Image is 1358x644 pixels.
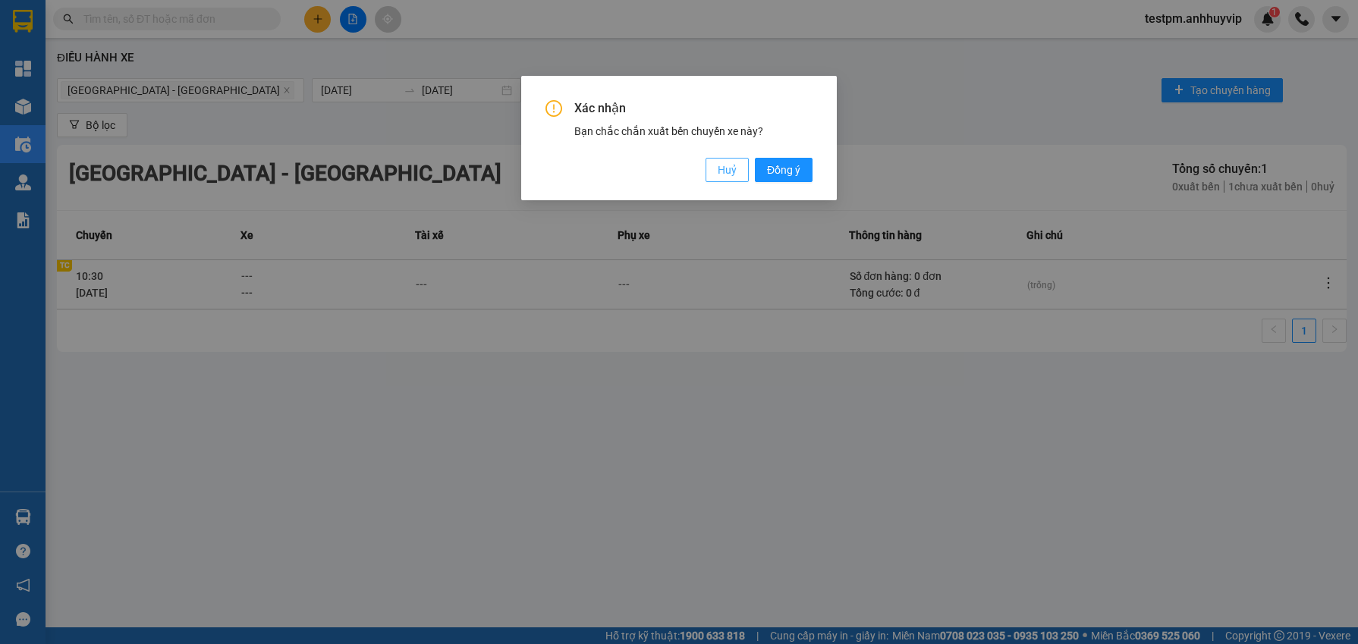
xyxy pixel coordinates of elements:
[767,162,800,178] span: Đồng ý
[545,100,562,117] span: exclamation-circle
[574,123,813,140] div: Bạn chắc chắn xuất bến chuyến xe này?
[718,162,737,178] span: Huỷ
[755,158,813,182] button: Đồng ý
[706,158,749,182] button: Huỷ
[574,100,813,117] span: Xác nhận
